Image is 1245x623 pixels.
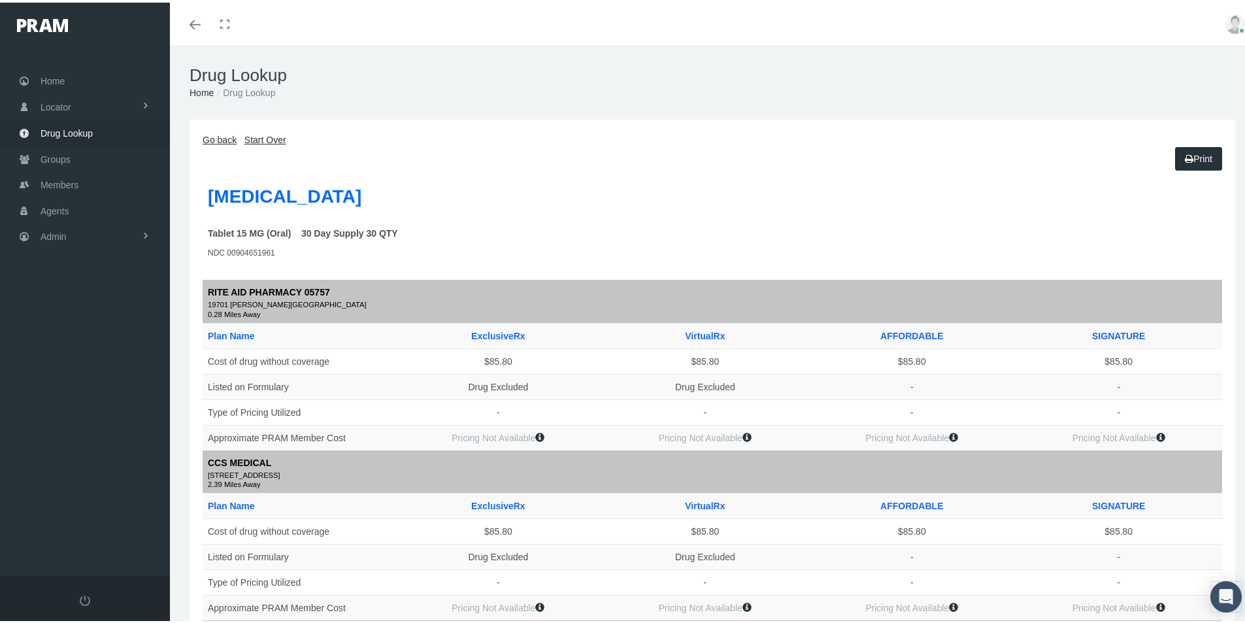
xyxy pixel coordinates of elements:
label: Tablet 15 MG (Oral) 30 Day Supply 30 QTY [208,224,398,238]
th: ExclusiveRx [395,320,601,346]
span: Home [41,66,65,91]
td: Drug Excluded [395,371,601,397]
th: AFFORDABLE [808,491,1015,516]
li: Drug Lookup [214,83,275,97]
div: Open Intercom Messenger [1210,579,1242,610]
label: [MEDICAL_DATA] [208,180,361,209]
td: - [395,397,601,422]
th: Plan Name [203,320,395,346]
small: [STREET_ADDRESS] [208,467,1217,479]
td: Type of Pricing Utilized [203,397,395,422]
label: NDC 00904651961 [208,244,275,257]
td: - [602,567,808,593]
td: $85.80 [808,516,1015,542]
td: - [808,371,1015,397]
td: - [808,397,1015,422]
td: Listed on Formulary [203,371,395,397]
td: - [1016,397,1223,422]
td: Pricing Not Available [1016,422,1223,448]
span: Members [41,170,78,195]
small: 2.39 Miles Away [208,479,1217,485]
span: Groups [41,144,71,169]
th: AFFORDABLE [808,320,1015,346]
span: Drug Lookup [41,118,93,143]
td: $85.80 [602,516,808,542]
td: Approximate PRAM Member Cost [203,593,395,618]
td: Pricing Not Available [395,593,601,618]
td: $85.80 [395,346,601,371]
b: CCS MEDICAL [208,455,271,465]
td: - [602,397,808,422]
th: ExclusiveRx [395,491,601,516]
td: Drug Excluded [395,542,601,567]
td: $85.80 [395,516,601,542]
td: Pricing Not Available [808,422,1015,448]
small: 19701 [PERSON_NAME][GEOGRAPHIC_DATA] [208,297,1217,309]
td: Type of Pricing Utilized [203,567,395,593]
td: Pricing Not Available [1016,593,1223,618]
td: Pricing Not Available [602,422,808,448]
td: $85.80 [1016,346,1223,371]
b: RITE AID PHARMACY 05757 [208,284,330,295]
small: 0.28 Miles Away [208,309,1217,315]
th: VirtualRx [602,320,808,346]
td: Listed on Formulary [203,542,395,567]
td: Pricing Not Available [602,593,808,618]
img: user-placeholder.jpg [1225,12,1245,31]
td: Cost of drug without coverage [203,346,395,371]
td: - [808,567,1015,593]
th: VirtualRx [602,491,808,516]
a: Home [190,85,214,95]
td: Pricing Not Available [395,422,601,448]
td: Approximate PRAM Member Cost [203,422,395,448]
span: Admin [41,222,67,246]
span: Agents [41,196,69,221]
th: SIGNATURE [1016,320,1223,346]
td: - [808,542,1015,567]
h1: Drug Lookup [190,63,1235,83]
td: Drug Excluded [602,371,808,397]
td: - [1016,567,1223,593]
a: Start Over [244,132,286,143]
a: Print [1175,144,1222,168]
td: - [1016,371,1223,397]
a: Go back [203,132,237,143]
td: $85.80 [1016,516,1223,542]
td: - [1016,542,1223,567]
th: Plan Name [203,491,395,516]
th: SIGNATURE [1016,491,1223,516]
td: Drug Excluded [602,542,808,567]
img: PRAM_20_x_78.png [17,16,68,29]
td: Pricing Not Available [808,593,1015,618]
td: $85.80 [602,346,808,371]
td: $85.80 [808,346,1015,371]
td: Cost of drug without coverage [203,516,395,542]
td: - [395,567,601,593]
span: Locator [41,92,71,117]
